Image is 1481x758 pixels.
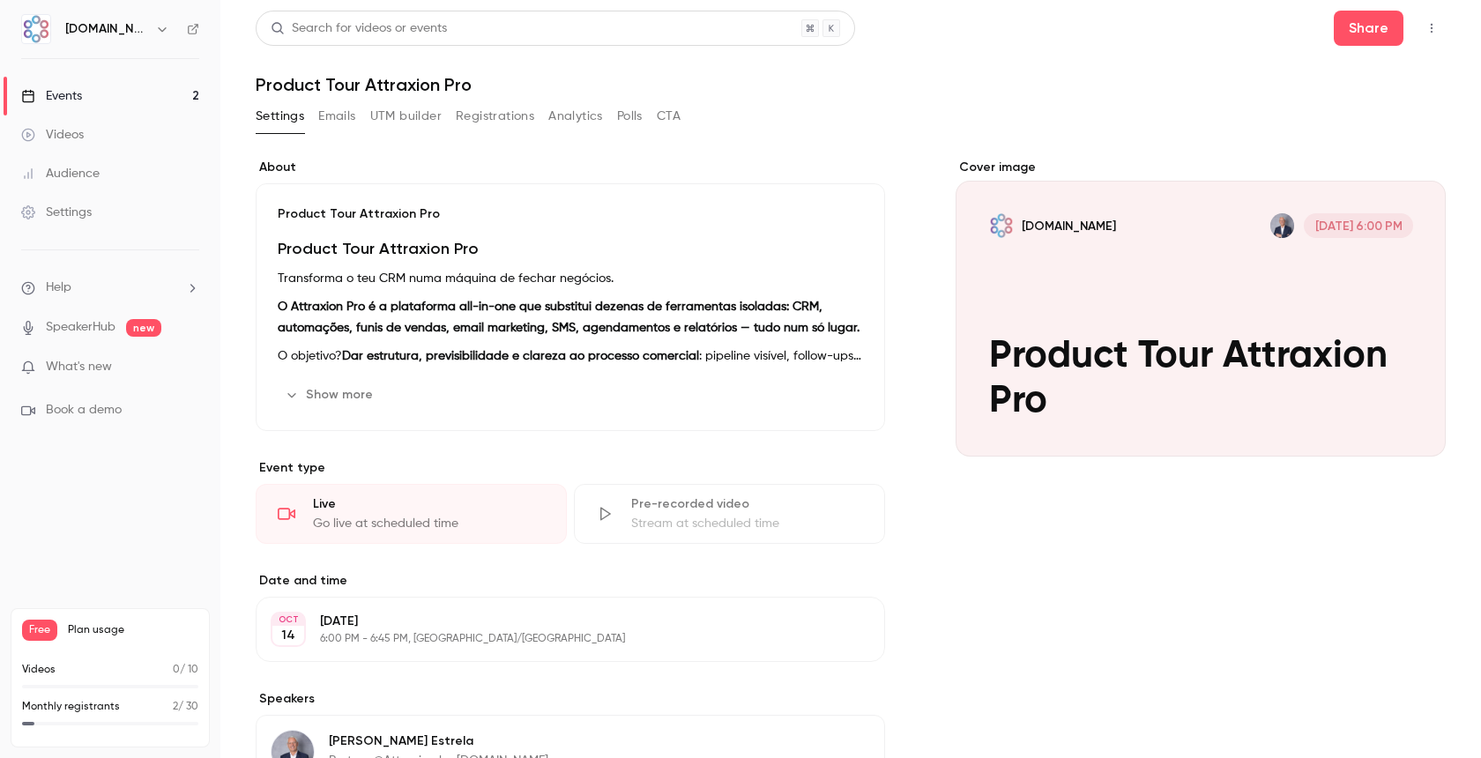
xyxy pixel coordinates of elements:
[617,102,643,130] button: Polls
[272,613,304,626] div: OCT
[46,358,112,376] span: What's new
[46,401,122,420] span: Book a demo
[256,572,885,590] label: Date and time
[278,268,863,289] p: Transforma o teu CRM numa máquina de fechar negócios.
[271,19,447,38] div: Search for videos or events
[278,239,479,258] strong: Product Tour Attraxion Pro
[313,495,545,513] div: Live
[256,459,885,477] p: Event type
[256,102,304,130] button: Settings
[657,102,681,130] button: CTA
[22,620,57,641] span: Free
[22,699,120,715] p: Monthly registrants
[256,74,1446,95] h1: Product Tour Attraxion Pro
[320,613,792,630] p: [DATE]
[22,662,56,678] p: Videos
[173,699,198,715] p: / 30
[1334,11,1403,46] button: Share
[318,102,355,130] button: Emails
[278,346,863,367] p: O objetivo? : pipeline visível, follow-ups automáticos, comunicação centralizada e dados em tempo...
[956,159,1446,457] section: Cover image
[21,87,82,105] div: Events
[22,15,50,43] img: AMT.Group
[21,204,92,221] div: Settings
[173,702,178,712] span: 2
[631,515,863,532] div: Stream at scheduled time
[548,102,603,130] button: Analytics
[68,623,198,637] span: Plan usage
[631,495,863,513] div: Pre-recorded video
[278,301,860,334] strong: O Attraxion Pro é a plataforma all-in-one que substitui dezenas de ferramentas isoladas: CRM, aut...
[278,205,863,223] p: Product Tour Attraxion Pro
[21,165,100,182] div: Audience
[313,515,545,532] div: Go live at scheduled time
[256,159,885,176] label: About
[65,20,148,38] h6: [DOMAIN_NAME]
[370,102,442,130] button: UTM builder
[281,627,295,644] p: 14
[320,632,792,646] p: 6:00 PM - 6:45 PM, [GEOGRAPHIC_DATA]/[GEOGRAPHIC_DATA]
[173,665,180,675] span: 0
[329,732,770,750] p: [PERSON_NAME] Estrela
[456,102,534,130] button: Registrations
[278,381,383,409] button: Show more
[46,318,115,337] a: SpeakerHub
[256,484,567,544] div: LiveGo live at scheduled time
[21,126,84,144] div: Videos
[956,159,1446,176] label: Cover image
[574,484,885,544] div: Pre-recorded videoStream at scheduled time
[46,279,71,297] span: Help
[178,360,199,375] iframe: Noticeable Trigger
[256,690,885,708] label: Speakers
[173,662,198,678] p: / 10
[21,279,199,297] li: help-dropdown-opener
[342,350,699,362] strong: Dar estrutura, previsibilidade e clareza ao processo comercial
[126,319,161,337] span: new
